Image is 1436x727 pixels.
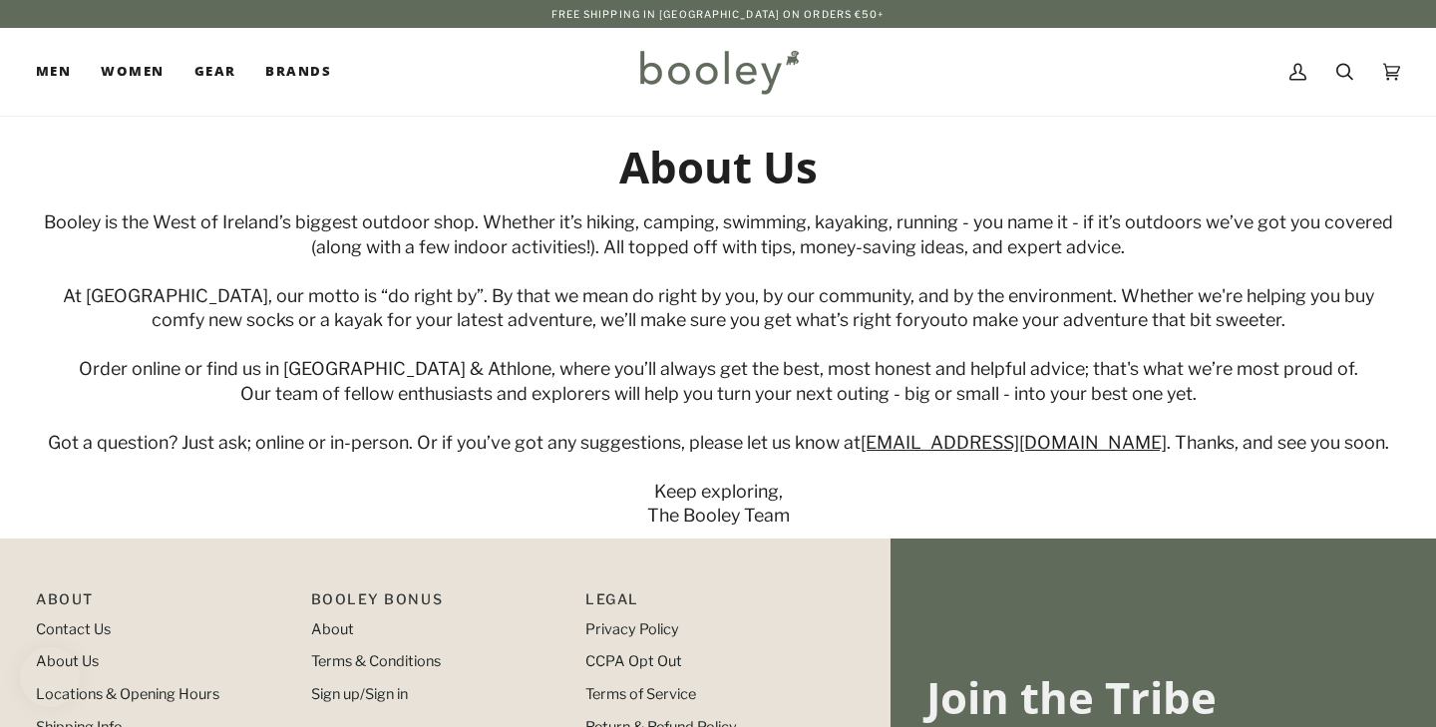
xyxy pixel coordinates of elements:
[311,620,354,638] a: About
[631,43,806,101] img: Booley
[585,652,682,670] a: CCPA Opt Out
[647,505,790,526] span: The Booley Team
[194,62,236,82] span: Gear
[36,62,71,82] span: Men
[36,140,1400,194] h2: About Us
[44,211,1393,257] span: Booley is the West of Ireland’s biggest outdoor shop. Whether it’s hiking, camping, swimming, kay...
[950,309,1285,330] span: to make your adventure that bit sweeter.
[36,588,291,619] p: Pipeline_Footer Main
[585,620,679,638] a: Privacy Policy
[48,431,861,452] span: Got a question? Just ask; online or in-person. Or if you’ve got any suggestions, please let us kn...
[240,382,1197,403] span: Our team of fellow enthusiasts and explorers will help you turn your next outing - big or small -...
[585,588,841,619] p: Pipeline_Footer Sub
[36,685,219,703] a: Locations & Opening Hours
[654,480,783,501] span: Keep exploring,
[265,62,331,82] span: Brands
[551,6,886,22] p: Free Shipping in [GEOGRAPHIC_DATA] on Orders €50+
[1167,431,1389,452] span: . Thanks, and see you soon.
[861,431,1167,452] a: [EMAIL_ADDRESS][DOMAIN_NAME]
[311,588,566,619] p: Booley Bonus
[311,685,408,703] a: Sign up/Sign in
[20,647,80,707] iframe: Button to open loyalty program pop-up
[36,28,86,116] a: Men
[920,309,950,330] span: you
[86,28,179,116] a: Women
[101,62,164,82] span: Women
[79,358,1358,379] span: Order online or find us in [GEOGRAPHIC_DATA] & Athlone, where you’ll always get the best, most ho...
[63,284,1374,330] span: At [GEOGRAPHIC_DATA], our motto is “do right by”. By that we mean do right by you, by our communi...
[311,652,441,670] a: Terms & Conditions
[250,28,346,116] a: Brands
[585,685,696,703] a: Terms of Service
[36,620,111,638] a: Contact Us
[926,670,1400,725] h3: Join the Tribe
[179,28,251,116] a: Gear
